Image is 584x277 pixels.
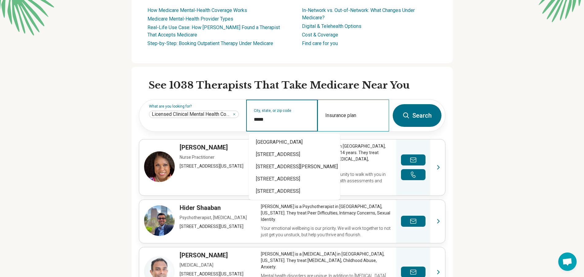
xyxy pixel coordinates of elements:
div: Suggestions [249,134,340,200]
label: What are you looking for? [149,104,239,108]
a: Medicare Mental-Health Provider Types [147,16,233,22]
h2: See 1038 Therapists That Take Medicare Near You [149,79,445,92]
button: Send a message [401,154,426,165]
a: Real-Life Use Case: How [PERSON_NAME] Found a Therapist That Accepts Medicare [147,25,280,38]
a: In-Network vs. Out-of-Network: What Changes Under Medicare? [302,7,415,21]
a: Digital & Telehealth Options [302,23,361,29]
div: [STREET_ADDRESS] [249,148,340,161]
button: Licensed Clinical Mental Health Counselor (LCMHC) [232,112,236,116]
div: [STREET_ADDRESS][PERSON_NAME] [249,161,340,173]
button: Send a message [401,216,426,227]
div: Licensed Clinical Mental Health Counselor (LCMHC) [149,111,239,118]
span: Licensed Clinical Mental Health Counselor (LCMHC) [152,111,231,117]
button: Search [393,104,441,127]
a: Find care for you [302,40,338,46]
div: [GEOGRAPHIC_DATA] [249,136,340,148]
div: [STREET_ADDRESS] [249,185,340,197]
div: Open chat [558,252,577,271]
a: Cost & Coverage [302,32,338,38]
a: Step-by-Step: Booking Outpatient Therapy Under Medicare [147,40,273,46]
button: Make a phone call [401,169,426,180]
a: How Medicare Mental-Health Coverage Works [147,7,247,13]
div: [STREET_ADDRESS] [249,173,340,185]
